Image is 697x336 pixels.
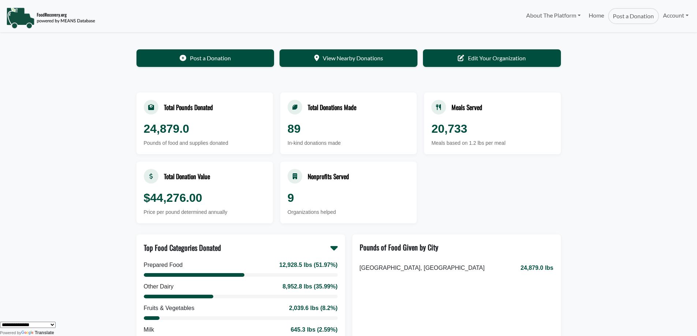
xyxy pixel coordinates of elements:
[144,261,183,269] div: Prepared Food
[164,102,213,112] div: Total Pounds Donated
[360,242,438,253] div: Pounds of Food Given by City
[288,139,409,147] div: In-kind donations made
[144,304,195,313] div: Fruits & Vegetables
[282,282,337,291] div: 8,952.8 lbs (35.99%)
[136,49,274,67] a: Post a Donation
[144,120,266,137] div: 24,879.0
[521,264,554,272] span: 24,879.0 lbs
[423,49,561,67] a: Edit Your Organization
[522,8,584,23] a: About The Platform
[288,208,409,216] div: Organizations helped
[164,171,210,181] div: Total Donation Value
[144,242,221,253] div: Top Food Categories Donated
[659,8,693,23] a: Account
[21,331,35,336] img: Google Translate
[279,261,337,269] div: 12,928.5 lbs (51.97%)
[288,189,409,207] div: 9
[431,120,553,137] div: 20,733
[21,330,54,335] a: Translate
[144,208,266,216] div: Price per pound determined annually
[451,102,482,112] div: Meals Served
[288,120,409,137] div: 89
[280,49,417,67] a: View Nearby Donations
[360,264,485,272] span: [GEOGRAPHIC_DATA], [GEOGRAPHIC_DATA]
[144,139,266,147] div: Pounds of food and supplies donated
[144,189,266,207] div: $44,276.00
[144,282,174,291] div: Other Dairy
[608,8,659,24] a: Post a Donation
[431,139,553,147] div: Meals based on 1.2 lbs per meal
[308,102,356,112] div: Total Donations Made
[308,171,349,181] div: Nonprofits Served
[289,304,338,313] div: 2,039.6 lbs (8.2%)
[585,8,608,24] a: Home
[6,7,95,29] img: NavigationLogo_FoodRecovery-91c16205cd0af1ed486a0f1a7774a6544ea792ac00100771e7dd3ec7c0e58e41.png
